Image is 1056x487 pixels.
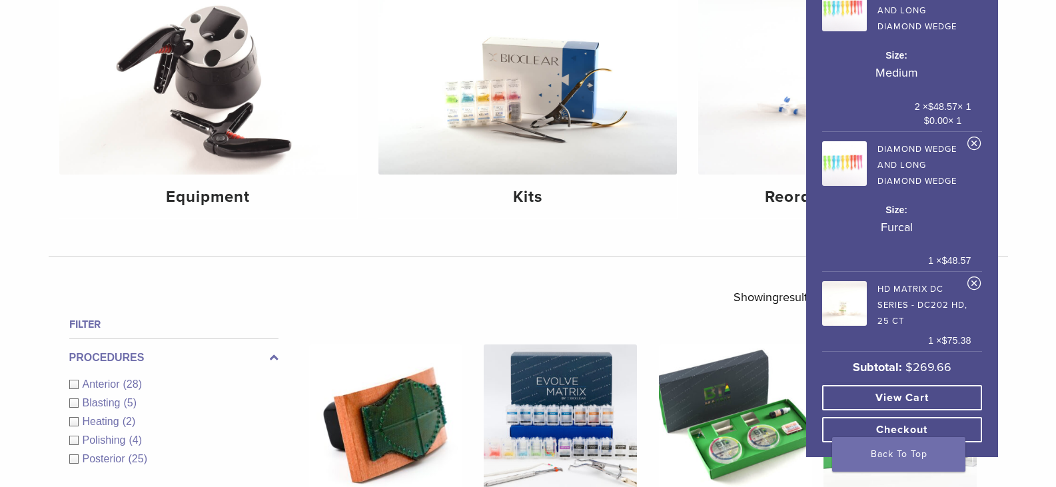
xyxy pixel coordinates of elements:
[924,115,948,126] bdi: 0.00
[83,434,129,446] span: Polishing
[822,137,971,189] a: Diamond Wedge and Long Diamond Wedge
[123,416,136,427] span: (2)
[822,417,982,442] a: Checkout
[83,453,129,464] span: Posterior
[941,255,947,266] span: $
[822,49,971,63] dt: Size:
[941,255,971,266] bdi: 48.57
[83,378,123,390] span: Anterior
[832,437,965,472] a: Back To Top
[924,115,929,126] span: $
[905,360,913,374] span: $
[928,254,971,268] span: 1 ×
[941,335,971,346] bdi: 75.38
[709,185,986,209] h4: Reorder Components
[924,115,961,126] span: × 1
[822,63,971,83] p: Medium
[389,185,666,209] h4: Kits
[734,283,813,311] p: Showing results
[123,397,137,408] span: (5)
[822,217,971,237] p: Furcal
[928,101,971,112] span: × 1
[822,281,867,326] img: HD Matrix DC Series - DC202 HD, 25 ct
[69,316,278,332] h4: Filter
[941,335,947,346] span: $
[129,453,147,464] span: (25)
[822,385,982,410] a: View cart
[69,350,278,366] label: Procedures
[967,136,981,156] a: Remove Diamond Wedge and Long Diamond Wedge from cart
[822,203,971,217] dt: Size:
[928,101,933,112] span: $
[822,141,867,186] img: Diamond Wedge and Long Diamond Wedge
[70,185,347,209] h4: Equipment
[83,416,123,427] span: Heating
[967,276,981,296] a: Remove HD Matrix DC Series - DC202 HD, 25 ct from cart
[928,334,971,348] span: 1 ×
[822,277,971,329] a: HD Matrix DC Series - DC202 HD, 25 ct
[928,101,957,112] bdi: 48.57
[123,378,142,390] span: (28)
[129,434,142,446] span: (4)
[83,397,124,408] span: Blasting
[905,360,951,374] bdi: 269.66
[915,100,971,129] span: 2 ×
[853,360,902,374] strong: Subtotal:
